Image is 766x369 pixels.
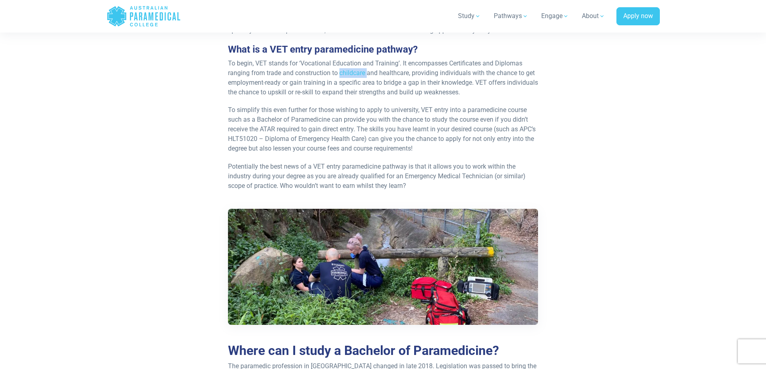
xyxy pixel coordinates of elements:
[453,5,486,27] a: Study
[536,5,574,27] a: Engage
[228,106,536,152] span: To simplify this even further for those wishing to apply to university, VET entry into a paramedi...
[107,3,181,29] a: Australian Paramedical College
[228,343,499,358] span: Where can I study a Bachelor of Paramedicine?
[228,7,537,34] span: Achieving this ATAR does not automatically grant you entry, it means that your application will b...
[228,44,418,55] span: What is a VET entry paramedicine pathway?
[616,7,660,26] a: Apply now
[489,5,533,27] a: Pathways
[228,163,526,190] span: Potentially the best news of a VET entry paramedicine pathway is that it allows you to work withi...
[577,5,610,27] a: About
[228,59,538,96] span: To begin, VET stands for ‘Vocational Education and Training’. It encompasses Certificates and Dip...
